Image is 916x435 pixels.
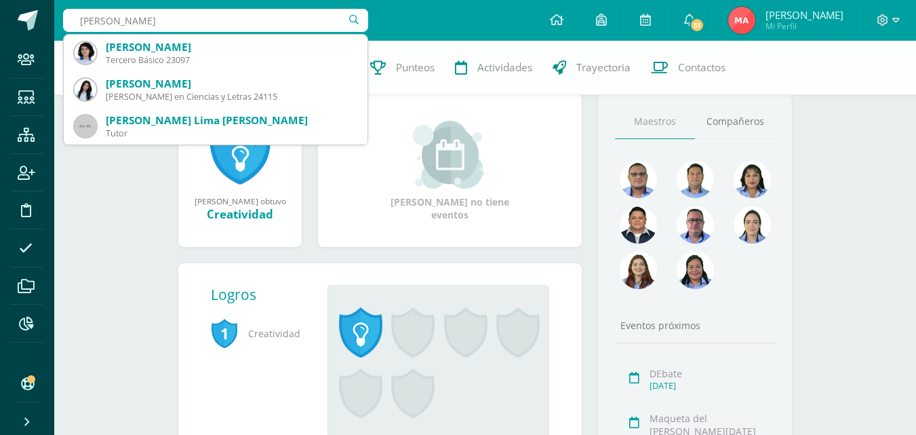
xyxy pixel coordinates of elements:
div: Eventos próximos [615,319,775,332]
div: Tutor [106,128,357,139]
span: [PERSON_NAME] [765,8,843,22]
a: Contactos [641,41,736,95]
img: 45x45 [75,115,96,137]
div: Creatividad [192,206,288,222]
div: [PERSON_NAME] [106,40,357,54]
input: Busca un usuario... [63,9,368,32]
img: eccc7a2d5da755eac5968f4df6463713.png [620,206,657,244]
div: [PERSON_NAME] obtuvo [192,195,288,206]
div: [DATE] [650,380,771,392]
div: [PERSON_NAME] no tiene eventos [382,121,518,221]
span: 1 [211,318,238,349]
div: [PERSON_NAME] en Ciencias y Letras 24115 [106,91,357,102]
a: Maestros [615,105,695,139]
img: 2ac039123ac5bd71a02663c3aa063ac8.png [677,161,714,198]
img: 375aecfb130304131abdbe7791f44736.png [734,206,771,244]
img: a9adb280a5deb02de052525b0213cdb9.png [620,252,657,289]
div: Logros [211,285,317,304]
div: [PERSON_NAME] [106,77,357,91]
a: Compañeros [695,105,775,139]
a: Punteos [360,41,445,95]
img: 405f1840c260e0145256b149832dda84.png [75,79,96,100]
img: 371adb901e00c108b455316ee4864f9b.png [734,161,771,198]
img: 4a7f7f1a360f3d8e2a3425f4c4febaf9.png [677,252,714,289]
img: 30ea9b988cec0d4945cca02c4e803e5a.png [677,206,714,244]
a: Trayectoria [542,41,641,95]
span: Mi Perfil [765,20,843,32]
img: event_small.png [413,121,487,189]
img: 8b6863d69069e594247aabe3b2f70f48.png [75,42,96,64]
span: Creatividad [211,315,306,352]
span: Trayectoria [576,60,631,75]
div: Tercero Básico 23097 [106,54,357,66]
span: Actividades [477,60,532,75]
div: DEbate [650,367,771,380]
a: Actividades [445,41,542,95]
span: 51 [690,18,704,33]
img: 99962f3fa423c9b8099341731b303440.png [620,161,657,198]
span: Punteos [396,60,435,75]
img: 8d3d044f6c5e0d360e86203a217bbd6d.png [728,7,755,34]
span: Contactos [678,60,725,75]
div: [PERSON_NAME] Lima [PERSON_NAME] [106,113,357,128]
